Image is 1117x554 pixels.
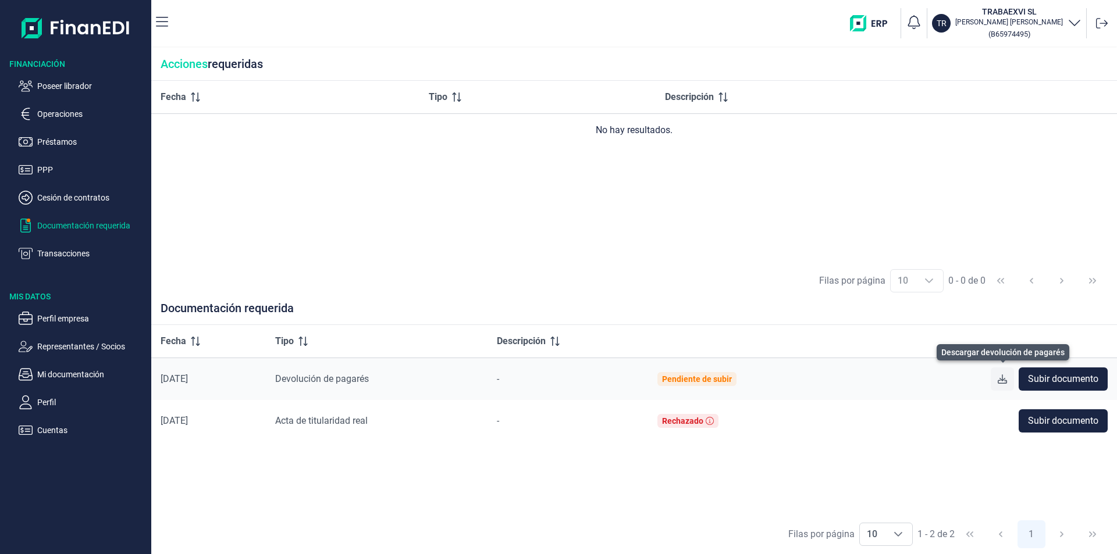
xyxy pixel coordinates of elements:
[37,79,147,93] p: Poseer librador
[1019,367,1108,391] button: Subir documento
[662,416,703,426] div: Rechazado
[19,191,147,205] button: Cesión de contratos
[37,395,147,409] p: Perfil
[37,107,147,121] p: Operaciones
[22,9,130,47] img: Logo de aplicación
[987,267,1015,295] button: First Page
[161,57,208,71] span: Acciones
[932,6,1082,41] button: TRTRABAEXVI SL[PERSON_NAME] [PERSON_NAME](B65974495)
[1019,409,1108,433] button: Subir documento
[19,219,147,233] button: Documentación requerida
[819,274,885,288] div: Filas por página
[275,415,368,426] span: Acta de titularidad real
[662,374,732,384] div: Pendiente de subir
[1018,520,1045,548] button: Page 1
[37,339,147,353] p: Representantes / Socios
[915,270,943,292] div: Choose
[19,423,147,437] button: Cuentas
[19,107,147,121] button: Operaciones
[161,123,1108,137] div: No hay resultados.
[988,30,1030,38] small: Copiar cif
[19,135,147,149] button: Préstamos
[37,312,147,326] p: Perfil empresa
[884,523,912,545] div: Choose
[955,6,1063,17] h3: TRABAEXVI SL
[19,312,147,326] button: Perfil empresa
[275,373,369,384] span: Devolución de pagarés
[37,219,147,233] p: Documentación requerida
[497,415,499,426] span: -
[665,90,714,104] span: Descripción
[37,246,147,260] p: Transacciones
[1028,414,1098,428] span: Subir documento
[19,367,147,381] button: Mi documentación
[1028,372,1098,386] span: Subir documento
[151,301,1117,325] div: Documentación requerida
[161,373,257,385] div: [DATE]
[19,246,147,260] button: Transacciones
[1079,267,1107,295] button: Last Page
[860,523,884,545] span: 10
[850,15,896,31] img: erp
[37,367,147,381] p: Mi documentación
[275,334,294,348] span: Tipo
[948,276,986,285] span: 0 - 0 de 0
[955,17,1063,27] p: [PERSON_NAME] [PERSON_NAME]
[161,90,186,104] span: Fecha
[19,163,147,177] button: PPP
[37,191,147,205] p: Cesión de contratos
[788,527,855,541] div: Filas por página
[37,423,147,437] p: Cuentas
[1018,267,1045,295] button: Previous Page
[161,415,257,427] div: [DATE]
[19,79,147,93] button: Poseer librador
[161,334,186,348] span: Fecha
[1048,267,1076,295] button: Next Page
[19,395,147,409] button: Perfil
[497,334,546,348] span: Descripción
[1079,520,1107,548] button: Last Page
[956,520,984,548] button: First Page
[917,530,955,539] span: 1 - 2 de 2
[37,135,147,149] p: Préstamos
[37,163,147,177] p: PPP
[1048,520,1076,548] button: Next Page
[937,17,947,29] p: TR
[497,373,499,384] span: -
[151,48,1117,81] div: requeridas
[19,339,147,353] button: Representantes / Socios
[987,520,1015,548] button: Previous Page
[429,90,447,104] span: Tipo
